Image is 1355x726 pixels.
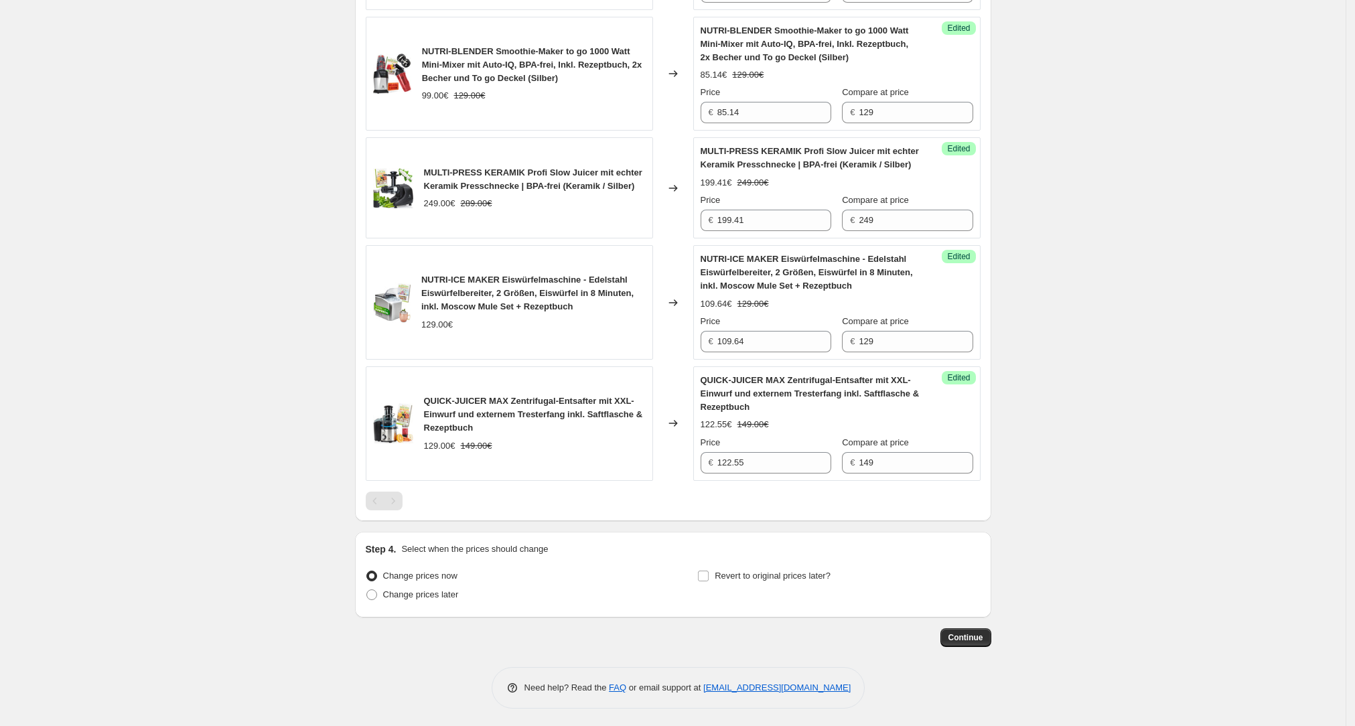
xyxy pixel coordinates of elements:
[732,68,764,82] strike: 129.00€
[701,195,721,205] span: Price
[850,107,855,117] span: €
[842,195,909,205] span: Compare at price
[383,571,457,581] span: Change prices now
[373,283,411,323] img: nutrilovers-wissenwasdrinist-eiswurfelmaschine-nutri-ice-maker-eiswurfelmaschine-edelstahl-eiswur...
[709,215,713,225] span: €
[703,682,851,693] a: [EMAIL_ADDRESS][DOMAIN_NAME]
[701,176,732,190] div: 199.41€
[701,297,732,311] div: 109.64€
[947,23,970,33] span: Edited
[453,89,485,102] strike: 129.00€
[424,439,455,453] div: 129.00€
[842,316,909,326] span: Compare at price
[701,25,909,62] span: NUTRI-BLENDER Smoothie-Maker to go 1000 Watt Mini-Mixer mit Auto-IQ, BPA-frei, Inkl. Rezeptbuch, ...
[701,316,721,326] span: Price
[737,297,769,311] strike: 129.00€
[461,439,492,453] strike: 149.00€
[609,682,626,693] a: FAQ
[701,418,732,431] div: 122.55€
[947,143,970,154] span: Edited
[709,107,713,117] span: €
[424,197,455,210] div: 249.00€
[366,542,397,556] h2: Step 4.
[842,87,909,97] span: Compare at price
[701,68,727,82] div: 85.14€
[373,168,413,208] img: nutrilovers-wissenwasdrinist-slow-juicer-multi-press-keramik-profi-slow-juicer-mit-6-1-multi-aufs...
[947,372,970,383] span: Edited
[421,275,634,311] span: NUTRI-ICE MAKER Eiswürfelmaschine - Edelstahl Eiswürfelbereiter, 2 Größen, Eiswürfel in 8 Minuten...
[842,437,909,447] span: Compare at price
[626,682,703,693] span: or email support at
[701,87,721,97] span: Price
[401,542,548,556] p: Select when the prices should change
[524,682,610,693] span: Need help? Read the
[850,215,855,225] span: €
[709,336,713,346] span: €
[940,628,991,647] button: Continue
[701,375,920,412] span: QUICK-JUICER MAX Zentrifugal-Entsafter mit XXL-Einwurf und externem Tresterfang inkl. Saftflasche...
[947,251,970,262] span: Edited
[383,589,459,599] span: Change prices later
[701,146,919,169] span: MULTI-PRESS KERAMIK Profi Slow Juicer mit echter Keramik Presschnecke | BPA-frei (Keramik / Silber)
[737,418,769,431] strike: 149.00€
[850,457,855,467] span: €
[737,176,769,190] strike: 249.00€
[701,254,913,291] span: NUTRI-ICE MAKER Eiswürfelmaschine - Edelstahl Eiswürfelbereiter, 2 Größen, Eiswürfel in 8 Minuten...
[373,54,411,94] img: nutrilovers-wissenwasdrinist-smoothie-maker-silber-nutri-blender-2024-smoothiemaker-mix-go-1000-w...
[422,46,642,83] span: NUTRI-BLENDER Smoothie-Maker to go 1000 Watt Mini-Mixer mit Auto-IQ, BPA-frei, Inkl. Rezeptbuch, ...
[421,318,453,332] div: 129.00€
[715,571,831,581] span: Revert to original prices later?
[366,492,403,510] nav: Pagination
[709,457,713,467] span: €
[850,336,855,346] span: €
[373,403,413,443] img: nutrilovers-wissenwasdrinist-zentrifugalentsafter-quick-juicer-max-zentrifugal-entsafter-mit-exte...
[701,437,721,447] span: Price
[948,632,983,643] span: Continue
[422,89,449,102] div: 99.00€
[424,167,642,191] span: MULTI-PRESS KERAMIK Profi Slow Juicer mit echter Keramik Presschnecke | BPA-frei (Keramik / Silber)
[461,197,492,210] strike: 289.00€
[424,396,643,433] span: QUICK-JUICER MAX Zentrifugal-Entsafter mit XXL-Einwurf und externem Tresterfang inkl. Saftflasche...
